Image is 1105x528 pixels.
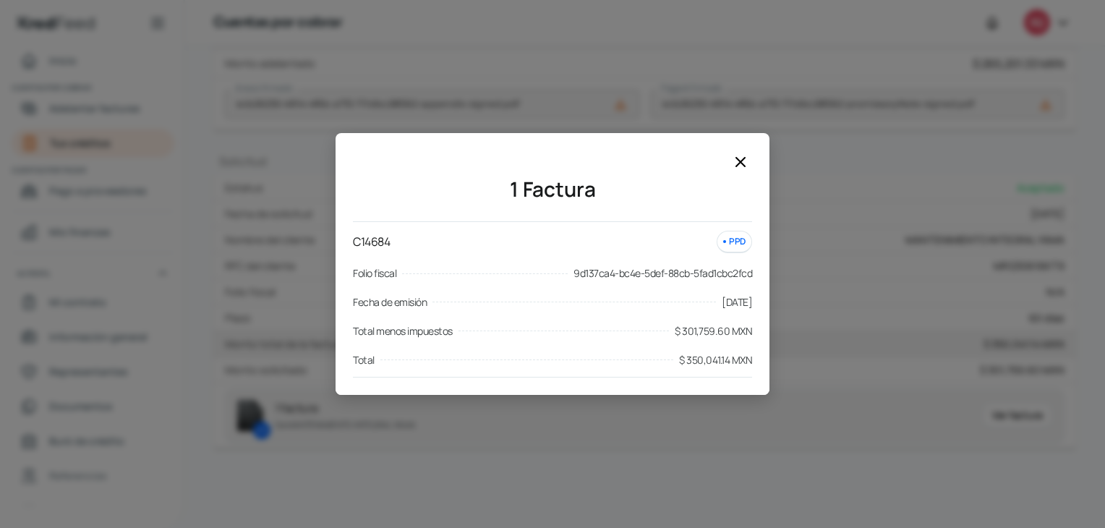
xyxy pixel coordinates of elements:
[722,294,752,311] span: [DATE]
[679,352,752,369] span: $ 350,041.14 MXN
[675,323,752,340] span: $ 301,759.60 MXN
[717,231,752,253] div: PPD
[510,174,596,204] div: 1 Factura
[353,323,453,340] span: Total menos impuestos
[353,232,390,252] p: C14684
[353,352,375,369] span: Total
[353,265,396,282] span: Folio fiscal
[573,265,752,282] span: 9d137ca4-bc4e-5def-88cb-5fad1cbc2fcd
[353,294,427,311] span: Fecha de emisión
